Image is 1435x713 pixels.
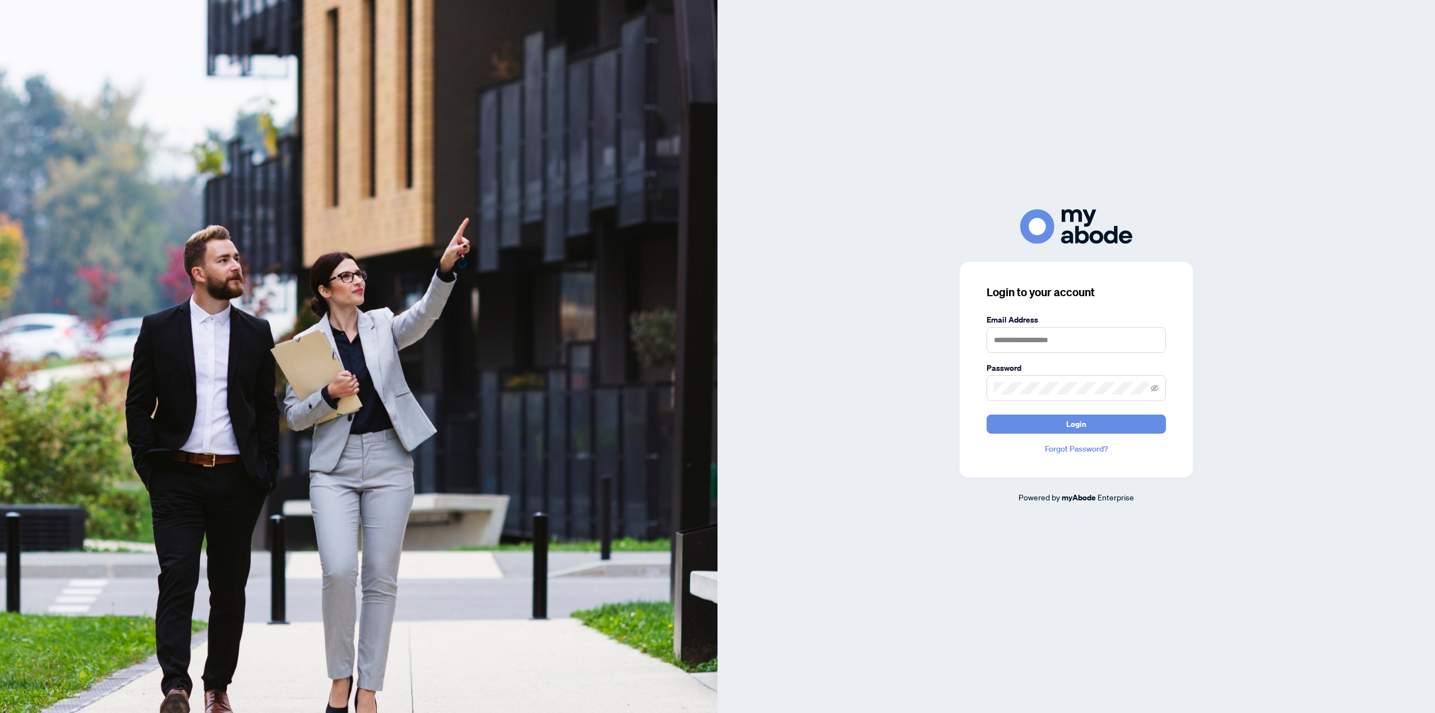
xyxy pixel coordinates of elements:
span: Enterprise [1098,492,1134,502]
button: Login [987,415,1166,434]
span: Powered by [1019,492,1060,502]
span: Login [1066,415,1086,433]
img: ma-logo [1020,209,1132,243]
h3: Login to your account [987,284,1166,300]
a: myAbode [1062,491,1096,504]
a: Forgot Password? [987,443,1166,455]
span: eye-invisible [1151,384,1159,392]
label: Password [987,362,1166,374]
label: Email Address [987,314,1166,326]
